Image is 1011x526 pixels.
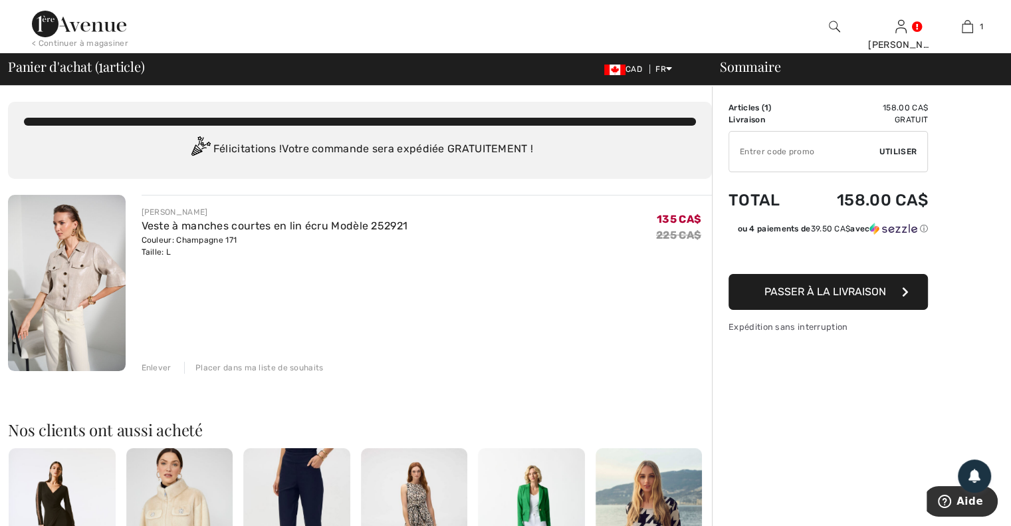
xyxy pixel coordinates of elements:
img: Mes infos [895,19,907,35]
td: 158.00 CA$ [800,102,928,114]
div: Félicitations ! Votre commande sera expédiée GRATUITEMENT ! [24,136,696,163]
span: 1 [98,57,103,74]
td: Articles ( ) [729,102,800,114]
span: FR [655,65,672,74]
img: 1ère Avenue [32,11,126,37]
a: 1 [935,19,1000,35]
div: Expédition sans interruption [729,321,928,333]
img: Canadian Dollar [604,65,625,75]
span: CAD [604,65,647,74]
img: Veste à manches courtes en lin écru Modèle 252921 [8,195,126,371]
img: recherche [829,19,840,35]
img: Sezzle [869,223,917,235]
div: Couleur: Champagne 171 Taille: L [142,234,408,258]
a: Se connecter [895,20,907,33]
div: < Continuer à magasiner [32,37,128,49]
td: Total [729,178,800,223]
span: Passer à la livraison [764,285,886,298]
s: 225 CA$ [656,229,701,241]
img: Congratulation2.svg [187,136,213,163]
span: 39.50 CA$ [810,224,850,233]
span: 135 CA$ [657,213,701,225]
div: Placer dans ma liste de souhaits [184,362,324,374]
h2: Nos clients ont aussi acheté [8,422,712,438]
span: 1 [764,103,768,112]
div: Enlever [142,362,171,374]
div: ou 4 paiements de avec [737,223,928,235]
input: Code promo [729,132,879,172]
div: Sommaire [704,60,1003,73]
span: Utiliser [879,146,917,158]
a: Veste à manches courtes en lin écru Modèle 252921 [142,219,408,232]
div: ou 4 paiements de39.50 CA$avecSezzle Cliquez pour en savoir plus sur Sezzle [729,223,928,239]
iframe: PayPal-paypal [729,239,928,269]
button: Passer à la livraison [729,274,928,310]
iframe: Ouvre un widget dans lequel vous pouvez trouver plus d’informations [927,486,998,519]
div: [PERSON_NAME] [142,206,408,218]
td: 158.00 CA$ [800,178,928,223]
div: [PERSON_NAME] [868,38,933,52]
span: 1 [980,21,983,33]
td: Gratuit [800,114,928,126]
img: Mon panier [962,19,973,35]
td: Livraison [729,114,800,126]
span: Panier d'achat ( article) [8,60,145,73]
